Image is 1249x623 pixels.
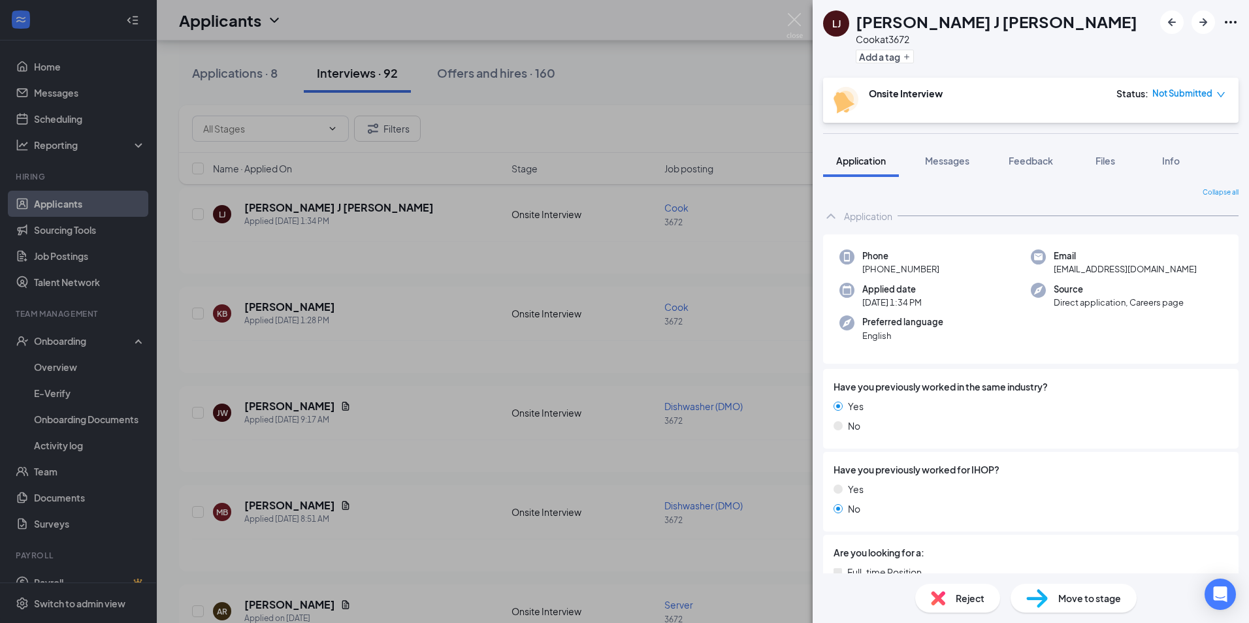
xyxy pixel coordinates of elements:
svg: ArrowLeftNew [1164,14,1180,30]
div: Application [844,210,892,223]
div: Status : [1116,87,1148,100]
h1: [PERSON_NAME] J [PERSON_NAME] [856,10,1137,33]
svg: Ellipses [1223,14,1239,30]
span: Yes [848,482,864,496]
svg: Plus [903,53,911,61]
svg: ArrowRight [1195,14,1211,30]
span: Move to stage [1058,591,1121,605]
span: Are you looking for a: [834,545,924,560]
div: LJ [832,17,841,30]
b: Onsite Interview [869,88,943,99]
span: Email [1054,249,1197,263]
span: [PHONE_NUMBER] [862,263,939,276]
span: [DATE] 1:34 PM [862,296,922,309]
span: Info [1162,155,1180,167]
span: English [862,329,943,342]
span: Reject [956,591,984,605]
span: Have you previously worked for IHOP? [834,462,999,477]
span: Application [836,155,886,167]
span: Files [1095,155,1115,167]
span: Preferred language [862,315,943,328]
span: Full-time Position [847,565,922,579]
div: Open Intercom Messenger [1205,579,1236,610]
button: PlusAdd a tag [856,50,914,63]
span: Collapse all [1203,187,1239,198]
span: Not Submitted [1152,87,1212,100]
span: Have you previously worked in the same industry? [834,379,1048,394]
span: Yes [848,399,864,413]
span: Feedback [1009,155,1053,167]
svg: ChevronUp [823,208,839,224]
button: ArrowLeftNew [1160,10,1184,34]
span: Phone [862,249,939,263]
span: Direct application, Careers page [1054,296,1184,309]
span: No [848,419,860,433]
button: ArrowRight [1192,10,1215,34]
span: [EMAIL_ADDRESS][DOMAIN_NAME] [1054,263,1197,276]
span: Applied date [862,283,922,296]
span: No [848,502,860,516]
div: Cook at 3672 [856,33,1137,46]
span: Source [1054,283,1184,296]
span: Messages [925,155,969,167]
span: down [1216,90,1225,99]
